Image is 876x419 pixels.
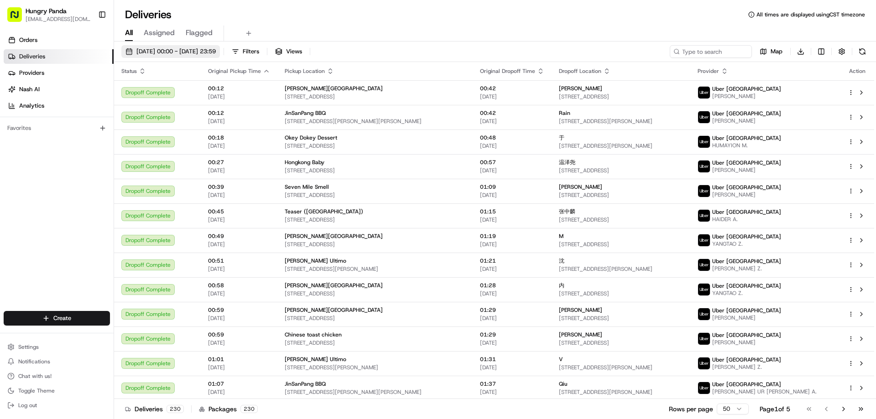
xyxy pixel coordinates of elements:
[698,210,710,222] img: uber-new-logo.jpeg
[559,208,575,215] span: 张中麟
[121,45,220,58] button: [DATE] 00:00 - [DATE] 23:59
[712,381,781,388] span: Uber [GEOGRAPHIC_DATA]
[712,134,781,142] span: Uber [GEOGRAPHIC_DATA]
[559,67,601,75] span: Dropoff Location
[559,134,564,141] span: 于
[698,111,710,123] img: uber-new-logo.jpeg
[208,216,270,223] span: [DATE]
[285,109,326,117] span: JinSanPang BBQ
[41,87,150,96] div: Start new chat
[9,133,24,147] img: Bea Lacdao
[4,311,110,326] button: Create
[285,257,346,264] span: [PERSON_NAME] Ultimo
[712,93,781,100] span: [PERSON_NAME]
[559,216,683,223] span: [STREET_ADDRESS]
[669,404,713,414] p: Rows per page
[208,257,270,264] span: 00:51
[208,208,270,215] span: 00:45
[167,405,184,413] div: 230
[91,226,110,233] span: Pylon
[771,47,782,56] span: Map
[18,343,39,351] span: Settings
[77,205,84,212] div: 💻
[208,159,270,166] span: 00:27
[856,45,869,58] button: Refresh
[559,282,564,289] span: 内
[480,167,544,174] span: [DATE]
[848,67,867,75] div: Action
[208,134,270,141] span: 00:18
[480,356,544,363] span: 01:31
[86,204,146,213] span: API Documentation
[136,47,216,56] span: [DATE] 00:00 - [DATE] 23:59
[285,183,329,191] span: Seven Mile Smell
[285,142,465,150] span: [STREET_ADDRESS]
[4,355,110,368] button: Notifications
[9,205,16,212] div: 📗
[285,241,465,248] span: [STREET_ADDRESS]
[271,45,306,58] button: Views
[64,226,110,233] a: Powered byPylon
[4,384,110,397] button: Toggle Theme
[4,399,110,412] button: Log out
[125,27,133,38] span: All
[208,85,270,92] span: 00:12
[4,49,114,64] a: Deliveries
[285,134,337,141] span: Okey Dokey Dessert
[559,364,683,371] span: [STREET_ADDRESS][PERSON_NAME]
[698,284,710,295] img: uber-new-logo.jpeg
[285,167,465,174] span: [STREET_ADDRESS]
[712,191,781,198] span: [PERSON_NAME]
[19,69,44,77] span: Providers
[712,208,781,216] span: Uber [GEOGRAPHIC_DATA]
[4,341,110,353] button: Settings
[712,159,781,166] span: Uber [GEOGRAPHIC_DATA]
[559,331,602,338] span: [PERSON_NAME]
[41,96,125,103] div: We're available if you need us!
[698,259,710,271] img: uber-new-logo.jpeg
[480,290,544,297] span: [DATE]
[559,85,602,92] span: [PERSON_NAME]
[480,142,544,150] span: [DATE]
[208,67,261,75] span: Original Pickup Time
[559,339,683,347] span: [STREET_ADDRESS]
[285,339,465,347] span: [STREET_ADDRESS]
[19,52,45,61] span: Deliveries
[125,7,172,22] h1: Deliveries
[285,364,465,371] span: [STREET_ADDRESS][PERSON_NAME]
[285,67,325,75] span: Pickup Location
[712,265,781,272] span: [PERSON_NAME] Z.
[559,356,563,363] span: V
[228,45,263,58] button: Filters
[285,282,383,289] span: [PERSON_NAME][GEOGRAPHIC_DATA]
[480,233,544,240] span: 01:19
[125,404,184,414] div: Deliveries
[559,306,602,314] span: [PERSON_NAME]
[73,200,150,217] a: 💻API Documentation
[712,142,781,149] span: HUMAYION M.
[712,166,781,174] span: [PERSON_NAME]
[712,110,781,117] span: Uber [GEOGRAPHIC_DATA]
[243,47,259,56] span: Filters
[559,241,683,248] span: [STREET_ADDRESS]
[208,331,270,338] span: 00:59
[480,183,544,191] span: 01:09
[35,166,57,173] span: 8月15日
[480,241,544,248] span: [DATE]
[286,47,302,56] span: Views
[121,67,137,75] span: Status
[559,380,567,388] span: Qiu
[698,382,710,394] img: uber-new-logo.jpeg
[9,87,26,103] img: 1736555255976-a54dd68f-1ca7-489b-9aae-adbdc363a1c4
[712,290,781,297] span: YANGTAO Z.
[19,36,37,44] span: Orders
[285,93,465,100] span: [STREET_ADDRESS]
[208,339,270,347] span: [DATE]
[559,118,683,125] span: [STREET_ADDRESS][PERSON_NAME]
[712,184,781,191] span: Uber [GEOGRAPHIC_DATA]
[480,208,544,215] span: 01:15
[480,380,544,388] span: 01:37
[698,357,710,369] img: uber-new-logo.jpeg
[285,306,383,314] span: [PERSON_NAME][GEOGRAPHIC_DATA]
[4,4,94,26] button: Hungry Panda[EMAIL_ADDRESS][DOMAIN_NAME]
